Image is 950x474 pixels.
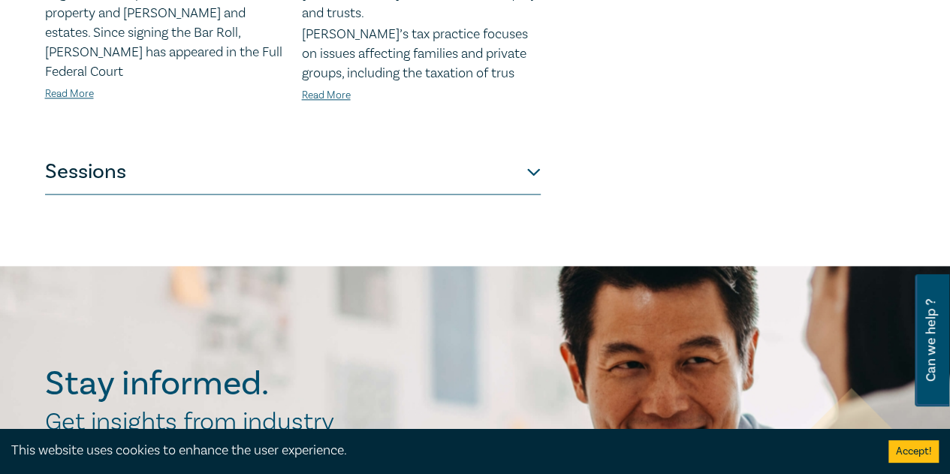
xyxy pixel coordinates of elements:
[302,89,351,102] a: Read More
[45,364,400,403] h2: Stay informed.
[11,441,866,460] div: This website uses cookies to enhance the user experience.
[888,440,939,463] button: Accept cookies
[924,283,938,397] span: Can we help ?
[302,25,541,83] p: [PERSON_NAME]’s tax practice focuses on issues affecting families and private groups, including t...
[45,149,541,195] button: Sessions
[45,87,94,101] a: Read More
